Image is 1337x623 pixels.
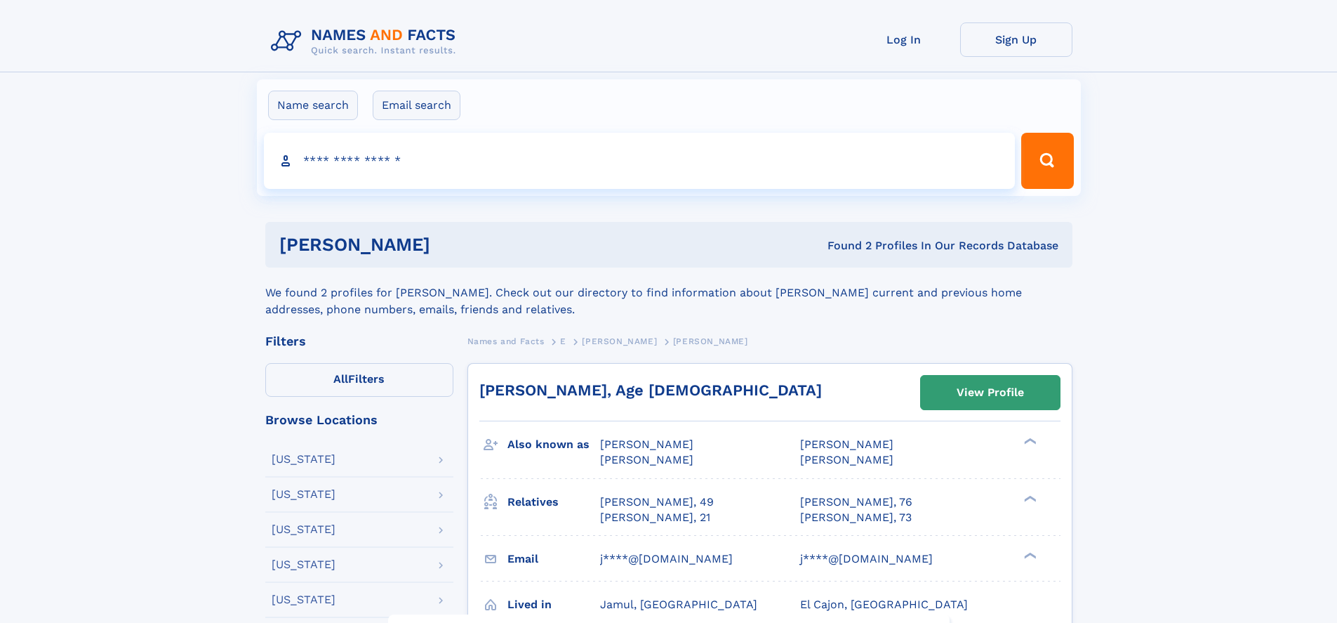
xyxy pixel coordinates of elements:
div: [US_STATE] [272,454,335,465]
a: Log In [848,22,960,57]
div: View Profile [957,376,1024,409]
span: El Cajon, [GEOGRAPHIC_DATA] [800,598,968,611]
a: Sign Up [960,22,1072,57]
img: Logo Names and Facts [265,22,467,60]
span: All [333,372,348,386]
div: [US_STATE] [272,594,335,605]
label: Email search [373,91,460,120]
span: [PERSON_NAME] [582,336,657,346]
span: [PERSON_NAME] [600,453,693,466]
h3: Email [507,547,600,571]
div: We found 2 profiles for [PERSON_NAME]. Check out our directory to find information about [PERSON_... [265,268,1072,318]
span: [PERSON_NAME] [600,438,693,451]
label: Name search [268,91,358,120]
span: [PERSON_NAME] [673,336,748,346]
span: [PERSON_NAME] [800,438,893,451]
h1: [PERSON_NAME] [279,236,629,254]
a: [PERSON_NAME] [582,332,657,350]
h3: Relatives [507,490,600,514]
span: [PERSON_NAME] [800,453,893,466]
a: Names and Facts [467,332,545,350]
h3: Lived in [507,593,600,617]
div: [US_STATE] [272,524,335,535]
button: Search Button [1021,133,1073,189]
div: [US_STATE] [272,559,335,570]
div: Found 2 Profiles In Our Records Database [629,238,1058,254]
a: [PERSON_NAME], 73 [800,510,912,525]
div: Browse Locations [265,414,453,426]
label: Filters [265,363,453,397]
span: Jamul, [GEOGRAPHIC_DATA] [600,598,757,611]
div: ❯ [1020,551,1037,560]
a: View Profile [921,376,1060,409]
div: [US_STATE] [272,489,335,500]
input: search input [264,133,1016,189]
a: [PERSON_NAME], 76 [800,494,912,510]
a: [PERSON_NAME], 21 [600,510,710,525]
a: [PERSON_NAME], Age [DEMOGRAPHIC_DATA] [479,381,822,399]
div: Filters [265,335,453,348]
a: E [560,332,566,350]
div: ❯ [1020,494,1037,503]
a: [PERSON_NAME], 49 [600,494,714,510]
div: ❯ [1020,437,1037,446]
span: E [560,336,566,346]
h3: Also known as [507,433,600,457]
